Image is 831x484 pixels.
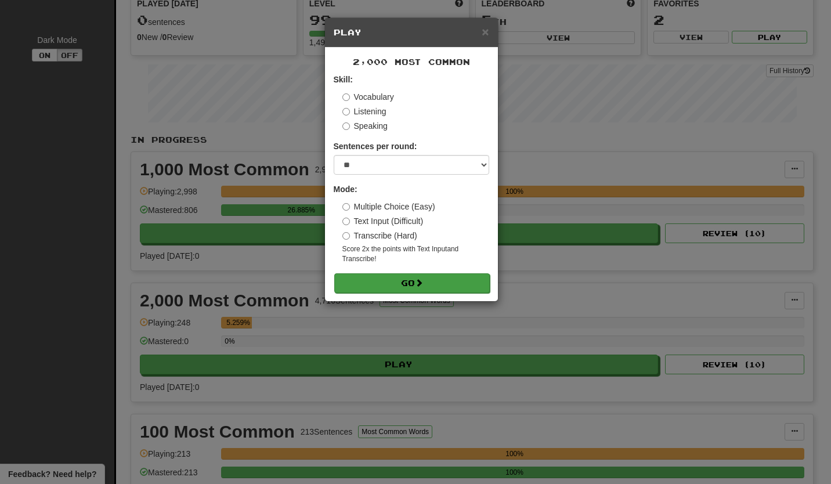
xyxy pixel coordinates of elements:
strong: Skill: [334,75,353,84]
small: Score 2x the points with Text Input and Transcribe ! [342,244,489,264]
label: Listening [342,106,386,117]
strong: Mode: [334,185,357,194]
span: × [482,25,489,38]
label: Text Input (Difficult) [342,215,424,227]
span: 2,000 Most Common [353,57,470,67]
input: Multiple Choice (Easy) [342,203,350,211]
h5: Play [334,27,489,38]
input: Transcribe (Hard) [342,232,350,240]
input: Listening [342,108,350,115]
input: Text Input (Difficult) [342,218,350,225]
input: Speaking [342,122,350,130]
button: Go [334,273,490,293]
label: Multiple Choice (Easy) [342,201,435,212]
label: Transcribe (Hard) [342,230,417,241]
label: Sentences per round: [334,140,417,152]
label: Vocabulary [342,91,394,103]
button: Close [482,26,489,38]
label: Speaking [342,120,388,132]
input: Vocabulary [342,93,350,101]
